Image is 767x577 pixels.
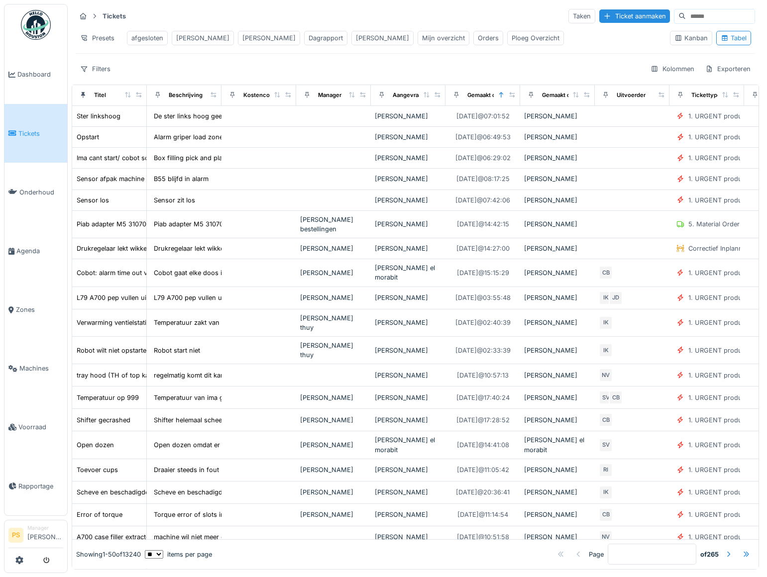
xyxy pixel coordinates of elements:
[524,371,591,380] div: [PERSON_NAME]
[524,293,591,302] div: [PERSON_NAME]
[455,318,511,327] div: [DATE] @ 02:40:39
[524,346,591,355] div: [PERSON_NAME]
[524,174,591,184] div: [PERSON_NAME]
[176,33,229,43] div: [PERSON_NAME]
[599,9,670,23] div: Ticket aanmaken
[154,195,195,205] div: Sensor zit los
[599,368,613,382] div: NV
[77,510,122,519] div: Error of torque
[242,33,296,43] div: [PERSON_NAME]
[300,293,367,302] div: [PERSON_NAME]
[646,62,699,76] div: Kolommen
[300,415,367,425] div: [PERSON_NAME]
[18,422,63,432] span: Voorraad
[524,415,591,425] div: [PERSON_NAME]
[691,91,721,99] div: Tickettype
[375,532,441,542] div: [PERSON_NAME]
[77,293,174,302] div: L79 A700 pep vullen uit positive
[154,268,306,278] div: Cobot gaat elke doos in alarm met time out vacu...
[300,313,367,332] div: [PERSON_NAME] thuy
[524,153,591,163] div: [PERSON_NAME]
[599,508,613,522] div: CB
[76,31,119,45] div: Presets
[609,390,623,404] div: CB
[77,111,120,121] div: Ster linkshoog
[243,91,277,99] div: Kostencode
[76,550,141,559] div: Showing 1 - 50 of 13240
[131,33,163,43] div: afgesloten
[77,195,109,205] div: Sensor los
[16,246,63,256] span: Agenda
[375,371,441,380] div: [PERSON_NAME]
[599,390,613,404] div: SV
[8,528,23,543] li: PS
[375,219,441,229] div: [PERSON_NAME]
[77,487,166,497] div: Scheve en beschadigde cups
[524,268,591,278] div: [PERSON_NAME]
[300,440,367,450] div: [PERSON_NAME]
[169,91,203,99] div: Beschrijving
[154,132,306,142] div: Alarm griper load zone 3 Deviation cylinder zone 1
[300,510,367,519] div: [PERSON_NAME]
[617,91,646,99] div: Uitvoerder
[154,174,209,184] div: B55 blijfd in alarm
[77,318,154,327] div: Verwarming ventielstation
[300,215,367,234] div: [PERSON_NAME] bestellingen
[375,111,441,121] div: [PERSON_NAME]
[154,111,296,121] div: De ster links hoog geeft vaak fout terwijl er n...
[77,440,114,450] div: Open dozen
[154,293,247,302] div: L79 A700 pep vullen uit positie
[4,281,67,339] a: Zones
[77,371,250,380] div: tray hood (TH of top karton) niet laag genoeg in de doos
[599,463,613,477] div: RI
[27,524,63,532] div: Manager
[77,346,150,355] div: Robot wilt niet opstarten
[700,550,719,559] strong: of 265
[375,435,441,454] div: [PERSON_NAME] el morabit
[455,293,511,302] div: [DATE] @ 03:55:48
[19,364,63,373] span: Machines
[94,91,106,99] div: Titel
[77,132,99,142] div: Opstart
[457,371,509,380] div: [DATE] @ 10:57:13
[599,316,613,330] div: IK
[300,487,367,497] div: [PERSON_NAME]
[4,221,67,280] a: Agenda
[524,132,591,142] div: [PERSON_NAME]
[154,532,296,542] div: machine wil niet meer draaien karton uit positie
[375,318,441,327] div: [PERSON_NAME]
[18,129,63,138] span: Tickets
[318,91,341,99] div: Manager
[524,465,591,475] div: [PERSON_NAME]
[524,487,591,497] div: [PERSON_NAME]
[154,371,299,380] div: regelmatig komt dit karton uit de doos en is di...
[512,33,559,43] div: Ploeg Overzicht
[568,9,595,23] div: Taken
[721,33,747,43] div: Tabel
[457,465,509,475] div: [DATE] @ 11:05:42
[542,91,579,99] div: Gemaakt door
[524,532,591,542] div: [PERSON_NAME]
[457,219,509,229] div: [DATE] @ 14:42:15
[154,219,319,229] div: Piab adapter M5 3107030 PIAB:3107030 RUBIX:0515...
[300,341,367,360] div: [PERSON_NAME] thuy
[457,440,509,450] div: [DATE] @ 14:41:08
[599,266,613,280] div: CB
[457,510,508,519] div: [DATE] @ 11:14:54
[375,174,441,184] div: [PERSON_NAME]
[524,111,591,121] div: [PERSON_NAME]
[524,219,591,229] div: [PERSON_NAME]
[456,415,510,425] div: [DATE] @ 17:28:52
[77,174,144,184] div: Sensor afpak machine
[393,91,442,99] div: Aangevraagd door
[524,318,591,327] div: [PERSON_NAME]
[375,487,441,497] div: [PERSON_NAME]
[422,33,465,43] div: Mijn overzicht
[27,524,63,546] li: [PERSON_NAME]
[77,219,154,229] div: Piab adapter M5 3107030
[4,45,67,104] a: Dashboard
[4,339,67,398] a: Machines
[375,415,441,425] div: [PERSON_NAME]
[456,393,510,402] div: [DATE] @ 17:40:24
[599,413,613,427] div: CB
